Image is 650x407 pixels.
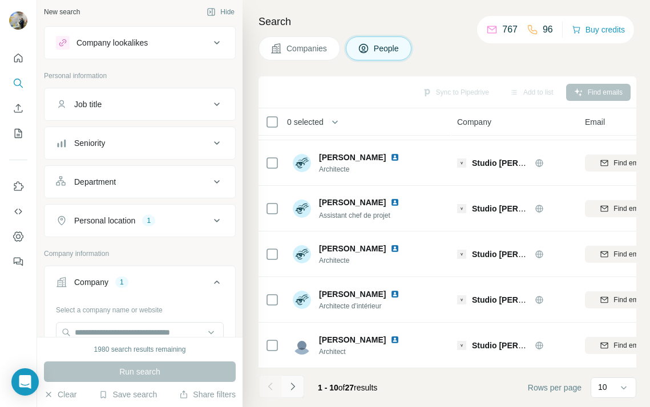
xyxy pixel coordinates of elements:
button: Dashboard [9,226,27,247]
span: of [338,383,345,392]
img: Avatar [293,291,311,309]
span: Find email [613,295,645,305]
span: Studio [PERSON_NAME] [472,204,566,213]
button: Clear [44,389,76,400]
span: Assistant chef de projet [319,211,390,219]
img: Avatar [293,154,311,172]
div: 1 [142,215,155,226]
img: LinkedIn logo [390,290,399,299]
button: Buy credits [572,22,625,38]
p: 10 [598,381,607,393]
button: Navigate to next page [281,375,304,398]
div: Job title [74,99,102,110]
img: Avatar [9,11,27,30]
button: Search [9,73,27,93]
div: Seniority [74,137,105,149]
img: Avatar [293,245,311,263]
div: Open Intercom Messenger [11,368,39,396]
button: Enrich CSV [9,98,27,119]
span: Email [585,116,605,128]
span: Find email [613,340,645,351]
button: Use Surfe API [9,201,27,222]
span: Studio [PERSON_NAME] [472,295,566,304]
h4: Search [259,14,636,30]
div: Company [74,276,108,288]
img: Logo of Studio Vincent Eschalier [457,295,466,304]
div: Department [74,176,116,188]
img: LinkedIn logo [390,244,399,253]
span: [PERSON_NAME] [319,334,386,345]
span: Rows per page [528,382,582,393]
img: Avatar [293,200,311,218]
span: results [318,383,377,392]
img: Logo of Studio Vincent Eschalier [457,341,466,350]
button: Department [45,168,235,196]
span: People [374,43,400,54]
span: Architect [319,347,404,357]
img: LinkedIn logo [390,153,399,162]
button: Company1 [45,268,235,300]
div: Company lookalikes [76,37,148,48]
img: LinkedIn logo [390,198,399,207]
img: LinkedIn logo [390,335,399,344]
span: Studio [PERSON_NAME] [472,341,566,350]
span: 27 [345,383,354,392]
button: Feedback [9,251,27,272]
div: 1 [115,277,128,287]
span: 1 - 10 [318,383,338,392]
div: Select a company name or website [56,300,224,315]
p: 767 [502,23,518,36]
p: Personal information [44,71,236,81]
span: Company [457,116,491,128]
span: [PERSON_NAME] [319,152,386,163]
button: Job title [45,91,235,118]
img: Logo of Studio Vincent Eschalier [457,158,466,168]
span: Architecte d’intérieur [319,301,404,311]
div: New search [44,7,80,17]
button: Save search [99,389,157,400]
p: Company information [44,249,236,259]
span: [PERSON_NAME] [319,197,386,208]
span: Studio [PERSON_NAME] [472,158,566,168]
span: 0 selected [287,116,324,128]
button: My lists [9,123,27,144]
span: Find email [613,203,645,214]
button: Hide [199,3,243,21]
button: Seniority [45,129,235,157]
span: Architecte [319,255,404,266]
span: Studio [PERSON_NAME] [472,250,566,259]
p: 96 [543,23,553,36]
span: [PERSON_NAME] [319,288,386,300]
button: Quick start [9,48,27,68]
img: Logo of Studio Vincent Eschalier [457,204,466,213]
span: Architecte [319,164,404,174]
img: Avatar [293,336,311,355]
button: Personal location1 [45,207,235,234]
span: Companies [286,43,328,54]
button: Share filters [179,389,236,400]
div: 1980 search results remaining [94,344,186,355]
button: Use Surfe on LinkedIn [9,176,27,197]
span: [PERSON_NAME] [319,243,386,254]
button: Company lookalikes [45,29,235,56]
img: Logo of Studio Vincent Eschalier [457,250,466,259]
span: Find email [613,158,645,168]
span: Find email [613,249,645,259]
div: Personal location [74,215,135,226]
